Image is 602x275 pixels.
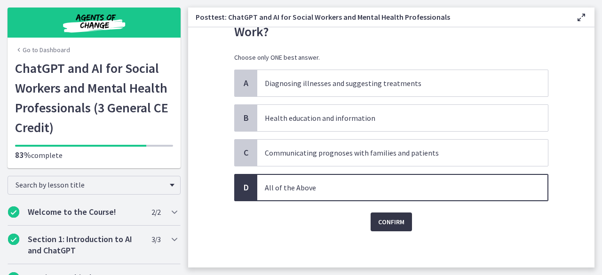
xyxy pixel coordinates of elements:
span: B [240,112,252,124]
p: Health education and information [265,112,522,124]
span: 3 / 3 [151,234,160,245]
p: Diagnosing illnesses and suggesting treatments [265,78,522,89]
h1: ChatGPT and AI for Social Workers and Mental Health Professionals (3 General CE Credit) [15,58,173,137]
span: Confirm [378,216,404,228]
span: C [240,147,252,158]
p: All of the Above [265,182,522,193]
p: Communicating prognoses with families and patients [265,147,522,158]
h2: Section 1: Introduction to AI and ChatGPT [28,234,143,256]
h3: Posttest: ChatGPT and AI for Social Workers and Mental Health Professionals [196,11,561,23]
span: 83% [15,149,31,160]
button: Confirm [371,212,412,231]
p: complete [15,149,173,161]
span: A [240,78,252,89]
a: Go to Dashboard [15,45,70,55]
span: D [240,182,252,193]
h2: Welcome to the Course! [28,206,143,218]
img: Agents of Change Social Work Test Prep [38,11,150,34]
span: Search by lesson title [16,180,165,189]
i: Completed [8,234,19,245]
div: Search by lesson title [8,176,181,195]
i: Completed [8,206,19,218]
span: 2 / 2 [151,206,160,218]
p: Choose only ONE best answer. [234,53,548,62]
